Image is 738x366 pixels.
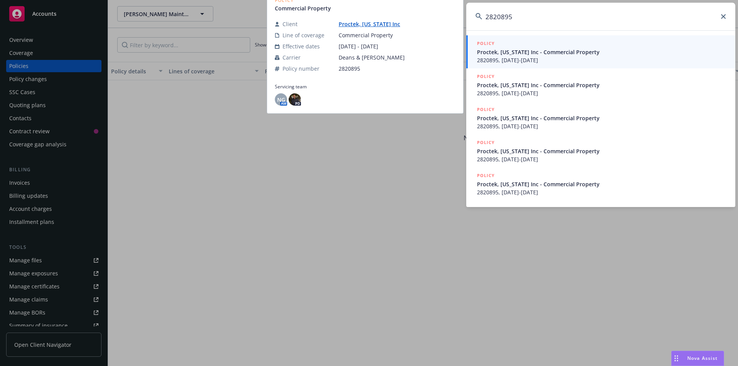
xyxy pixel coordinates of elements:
[466,101,735,134] a: POLICYProctek, [US_STATE] Inc - Commercial Property2820895, [DATE]-[DATE]
[477,73,495,80] h5: POLICY
[477,81,726,89] span: Proctek, [US_STATE] Inc - Commercial Property
[466,134,735,167] a: POLICYProctek, [US_STATE] Inc - Commercial Property2820895, [DATE]-[DATE]
[477,172,495,179] h5: POLICY
[466,35,735,68] a: POLICYProctek, [US_STATE] Inc - Commercial Property2820895, [DATE]-[DATE]
[477,180,726,188] span: Proctek, [US_STATE] Inc - Commercial Property
[672,351,681,366] div: Drag to move
[466,167,735,200] a: POLICYProctek, [US_STATE] Inc - Commercial Property2820895, [DATE]-[DATE]
[477,139,495,146] h5: POLICY
[477,188,726,196] span: 2820895, [DATE]-[DATE]
[477,155,726,163] span: 2820895, [DATE]-[DATE]
[477,89,726,97] span: 2820895, [DATE]-[DATE]
[477,147,726,155] span: Proctek, [US_STATE] Inc - Commercial Property
[477,48,726,56] span: Proctek, [US_STATE] Inc - Commercial Property
[477,114,726,122] span: Proctek, [US_STATE] Inc - Commercial Property
[671,351,724,366] button: Nova Assist
[466,68,735,101] a: POLICYProctek, [US_STATE] Inc - Commercial Property2820895, [DATE]-[DATE]
[477,56,726,64] span: 2820895, [DATE]-[DATE]
[477,106,495,113] h5: POLICY
[477,122,726,130] span: 2820895, [DATE]-[DATE]
[687,355,718,361] span: Nova Assist
[477,40,495,47] h5: POLICY
[466,3,735,30] input: Search...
